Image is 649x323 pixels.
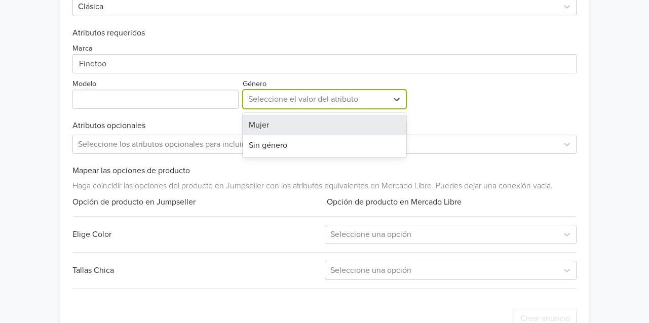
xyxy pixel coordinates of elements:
label: Modelo [72,78,96,90]
div: Haga coincidir las opciones del producto en Jumpseller con los atributos equivalentes en Mercado ... [72,176,577,192]
label: Marca [72,43,93,54]
h6: Mapear las opciones de producto [72,166,577,176]
div: Opción de producto en Jumpseller [72,196,324,208]
div: Elige Color [72,228,324,240]
label: Género [243,78,266,90]
div: Opción de producto en Mercado Libre [325,196,577,208]
h6: Atributos opcionales [72,121,577,131]
div: Mujer [243,115,407,135]
div: Sin género [243,135,407,155]
h6: Atributos requeridos [72,28,577,38]
div: Tallas Chica [72,264,324,276]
